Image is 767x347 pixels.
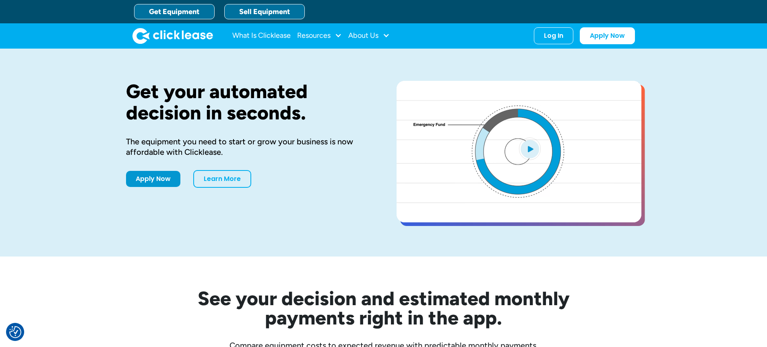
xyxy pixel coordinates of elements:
[348,28,390,44] div: About Us
[126,171,180,187] a: Apply Now
[232,28,291,44] a: What Is Clicklease
[9,326,21,338] img: Revisit consent button
[544,32,563,40] div: Log In
[193,170,251,188] a: Learn More
[134,4,215,19] a: Get Equipment
[158,289,609,327] h2: See your decision and estimated monthly payments right in the app.
[519,138,541,160] img: Blue play button logo on a light blue circular background
[297,28,342,44] div: Resources
[126,136,371,157] div: The equipment you need to start or grow your business is now affordable with Clicklease.
[224,4,305,19] a: Sell Equipment
[397,81,641,222] a: open lightbox
[132,28,213,44] a: home
[9,326,21,338] button: Consent Preferences
[132,28,213,44] img: Clicklease logo
[580,27,635,44] a: Apply Now
[126,81,371,123] h1: Get your automated decision in seconds.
